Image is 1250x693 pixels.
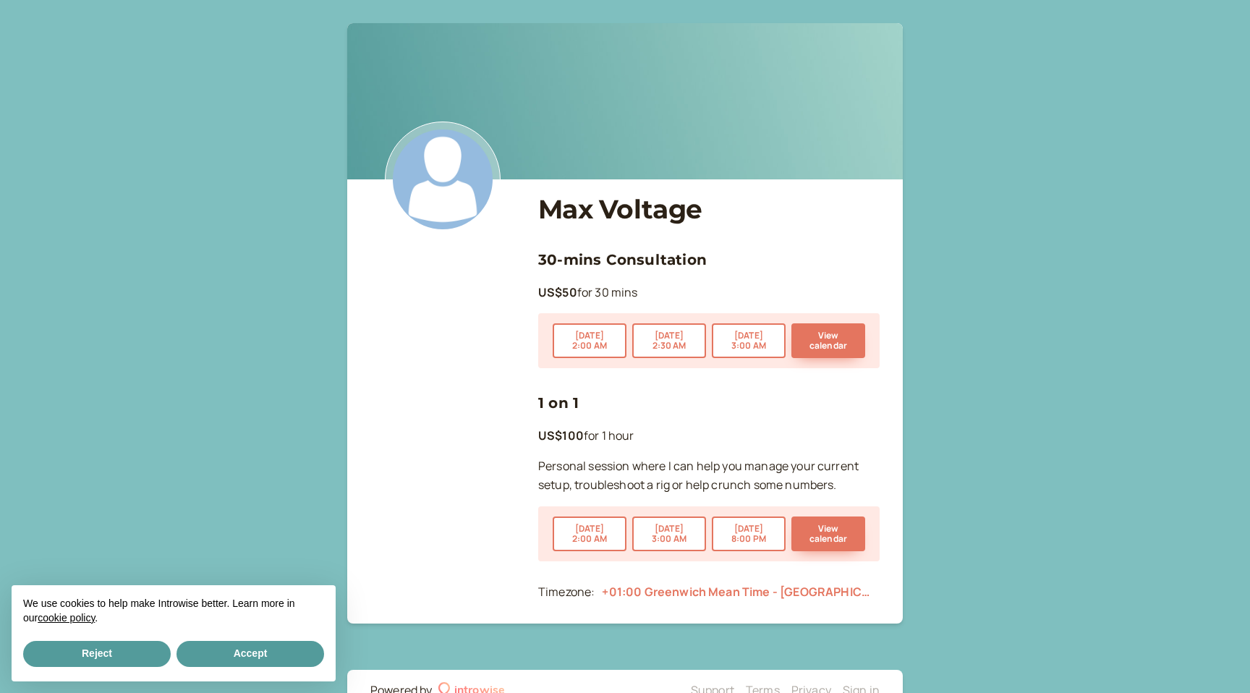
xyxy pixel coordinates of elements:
[538,427,880,446] p: for 1 hour
[712,323,786,358] button: [DATE]3:00 AM
[538,583,595,602] div: Timezone:
[23,641,171,667] button: Reject
[632,516,706,551] button: [DATE]3:00 AM
[538,284,577,300] b: US$50
[712,516,786,551] button: [DATE]8:00 PM
[538,428,584,443] b: US$100
[538,194,880,225] h1: Max Voltage
[632,323,706,358] button: [DATE]2:30 AM
[791,516,865,551] button: View calendar
[177,641,324,667] button: Accept
[553,323,626,358] button: [DATE]2:00 AM
[791,323,865,358] button: View calendar
[553,516,626,551] button: [DATE]2:00 AM
[538,457,880,495] p: Personal session where I can help you manage your current setup, troubleshoot a rig or help crunc...
[12,585,336,638] div: We use cookies to help make Introwise better. Learn more in our .
[538,394,579,412] a: 1 on 1
[538,284,880,302] p: for 30 mins
[38,612,95,624] a: cookie policy
[538,251,707,268] a: 30-mins Consultation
